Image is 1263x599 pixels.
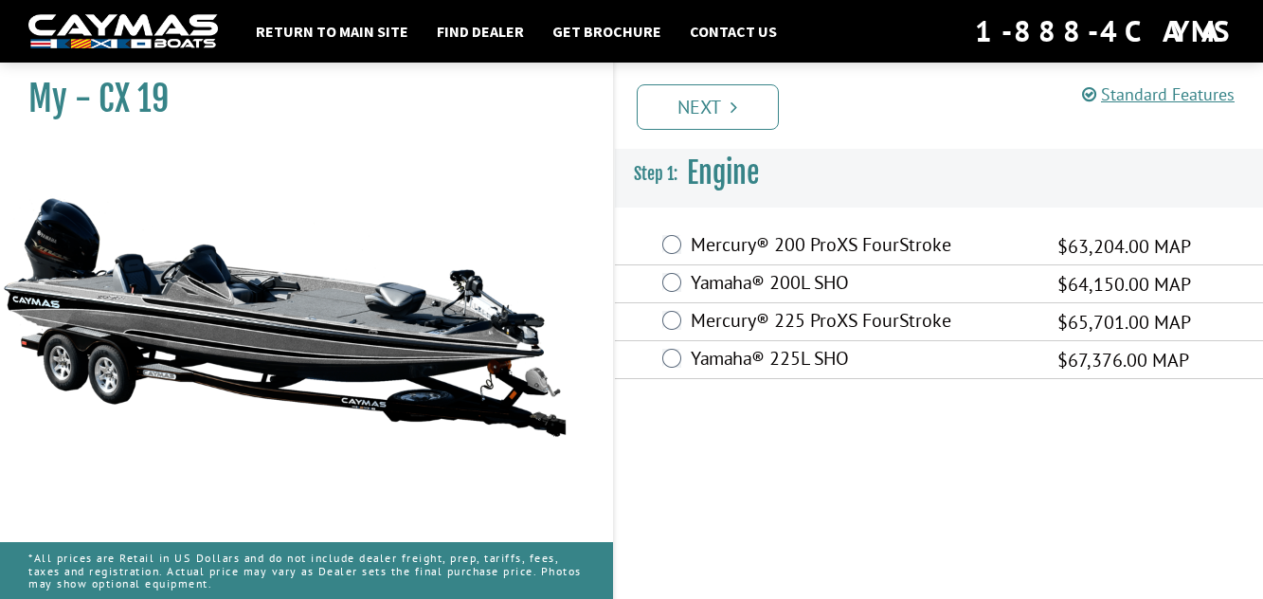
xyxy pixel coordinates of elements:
div: 1-888-4CAYMAS [975,10,1235,52]
h1: My - CX 19 [28,78,566,120]
span: $65,701.00 MAP [1057,308,1191,336]
a: Standard Features [1082,83,1235,105]
span: $67,376.00 MAP [1057,346,1189,374]
label: Mercury® 225 ProXS FourStroke [691,309,1035,336]
a: Next [637,84,779,130]
a: Find Dealer [427,19,533,44]
img: white-logo-c9c8dbefe5ff5ceceb0f0178aa75bf4bb51f6bca0971e226c86eb53dfe498488.png [28,14,218,49]
span: $63,204.00 MAP [1057,232,1191,261]
label: Yamaha® 200L SHO [691,271,1035,299]
a: Get Brochure [543,19,671,44]
label: Yamaha® 225L SHO [691,347,1035,374]
a: Return to main site [246,19,418,44]
span: $64,150.00 MAP [1057,270,1191,299]
a: Contact Us [680,19,786,44]
p: *All prices are Retail in US Dollars and do not include dealer freight, prep, tariffs, fees, taxe... [28,542,585,599]
label: Mercury® 200 ProXS FourStroke [691,233,1035,261]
